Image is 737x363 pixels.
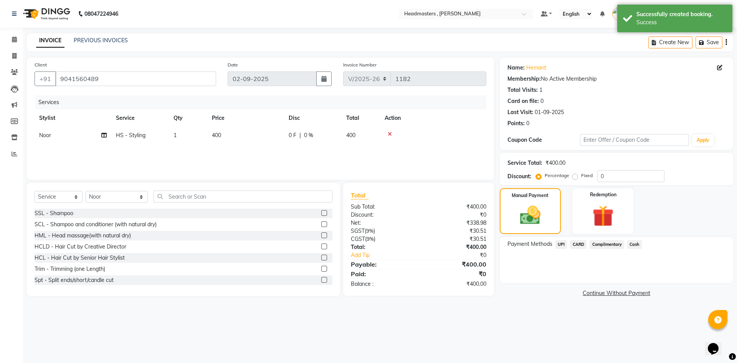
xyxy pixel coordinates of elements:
b: 08047224946 [84,3,118,25]
div: Points: [507,119,525,128]
span: HS - Styling [116,132,145,139]
div: SSL - Shampoo [35,209,73,217]
div: ₹400.00 [418,280,492,288]
button: Create New [648,36,692,48]
div: ₹0 [418,211,492,219]
span: Noor [39,132,51,139]
div: Paid: [345,269,418,278]
a: Add Tip [345,251,431,259]
label: Invoice Number [343,61,377,68]
input: Search or Scan [154,191,332,202]
button: +91 [35,71,56,86]
th: Price [207,109,284,127]
div: Card on file: [507,97,539,105]
label: Date [228,61,238,68]
a: Continue Without Payment [501,289,732,297]
div: ₹400.00 [418,203,492,211]
input: Search by Name/Mobile/Email/Code [55,71,216,86]
span: 9% [366,228,373,234]
div: Last Visit: [507,108,533,116]
span: SGST [351,227,365,234]
div: 1 [539,86,542,94]
div: Total: [345,243,418,251]
th: Disc [284,109,342,127]
label: Fixed [581,172,593,179]
div: 0 [526,119,529,128]
span: 400 [346,132,355,139]
th: Action [380,109,486,127]
span: 0 % [304,131,313,139]
span: UPI [555,240,567,249]
span: Total [351,191,368,199]
div: Services [35,95,492,109]
span: | [299,131,301,139]
div: HCL - Hair Cut by Senior Hair Stylist [35,254,125,262]
div: ₹338.98 [418,219,492,227]
div: Spt - Split ends/short/candle cut [35,276,114,284]
span: Cash [627,240,642,249]
th: Qty [169,109,207,127]
div: ₹400.00 [418,260,492,269]
div: ( ) [345,235,418,243]
div: Discount: [345,211,418,219]
label: Redemption [590,191,616,198]
div: Membership: [507,75,541,83]
input: Enter Offer / Coupon Code [580,134,689,146]
img: Pramod gupta(shaurya) [612,7,626,20]
div: Coupon Code [507,136,580,144]
div: Total Visits: [507,86,538,94]
img: _gift.svg [586,203,620,229]
label: Percentage [545,172,569,179]
div: No Active Membership [507,75,725,83]
div: 01-09-2025 [535,108,564,116]
span: 400 [212,132,221,139]
div: ₹30.51 [418,227,492,235]
span: 1 [174,132,177,139]
div: Service Total: [507,159,542,167]
div: ( ) [345,227,418,235]
label: Client [35,61,47,68]
iframe: chat widget [705,332,729,355]
span: Complimentary [590,240,624,249]
span: Payment Methods [507,240,552,248]
th: Stylist [35,109,111,127]
div: Trim - Trimming (one Length) [35,265,105,273]
span: 0 F [289,131,296,139]
div: Sub Total: [345,203,418,211]
span: CGST [351,235,365,242]
div: ₹400.00 [418,243,492,251]
th: Total [342,109,380,127]
div: SCL - Shampoo and conditioner (with natural dry) [35,220,157,229]
img: logo [20,3,72,25]
div: HCLD - Hair Cut by Creative Director [35,243,126,251]
div: ₹0 [431,251,492,259]
span: CARD [570,240,587,249]
button: Apply [692,134,714,146]
div: Discount: [507,172,531,181]
div: ₹30.51 [418,235,492,243]
div: Name: [507,64,525,72]
a: PREVIOUS INVOICES [74,37,128,44]
th: Service [111,109,169,127]
div: ₹0 [418,269,492,278]
div: HML - Head massage(with natural dry) [35,232,131,240]
div: Success [636,18,727,27]
div: 0 [540,97,544,105]
img: _cash.svg [514,204,547,227]
label: Manual Payment [512,192,549,199]
div: Balance : [345,280,418,288]
div: Net: [345,219,418,227]
div: Successfully created booking. [636,10,727,18]
a: Hemant [526,64,546,72]
button: Save [696,36,722,48]
span: 9% [367,236,374,242]
a: INVOICE [36,34,64,48]
div: ₹400.00 [545,159,565,167]
div: Payable: [345,260,418,269]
